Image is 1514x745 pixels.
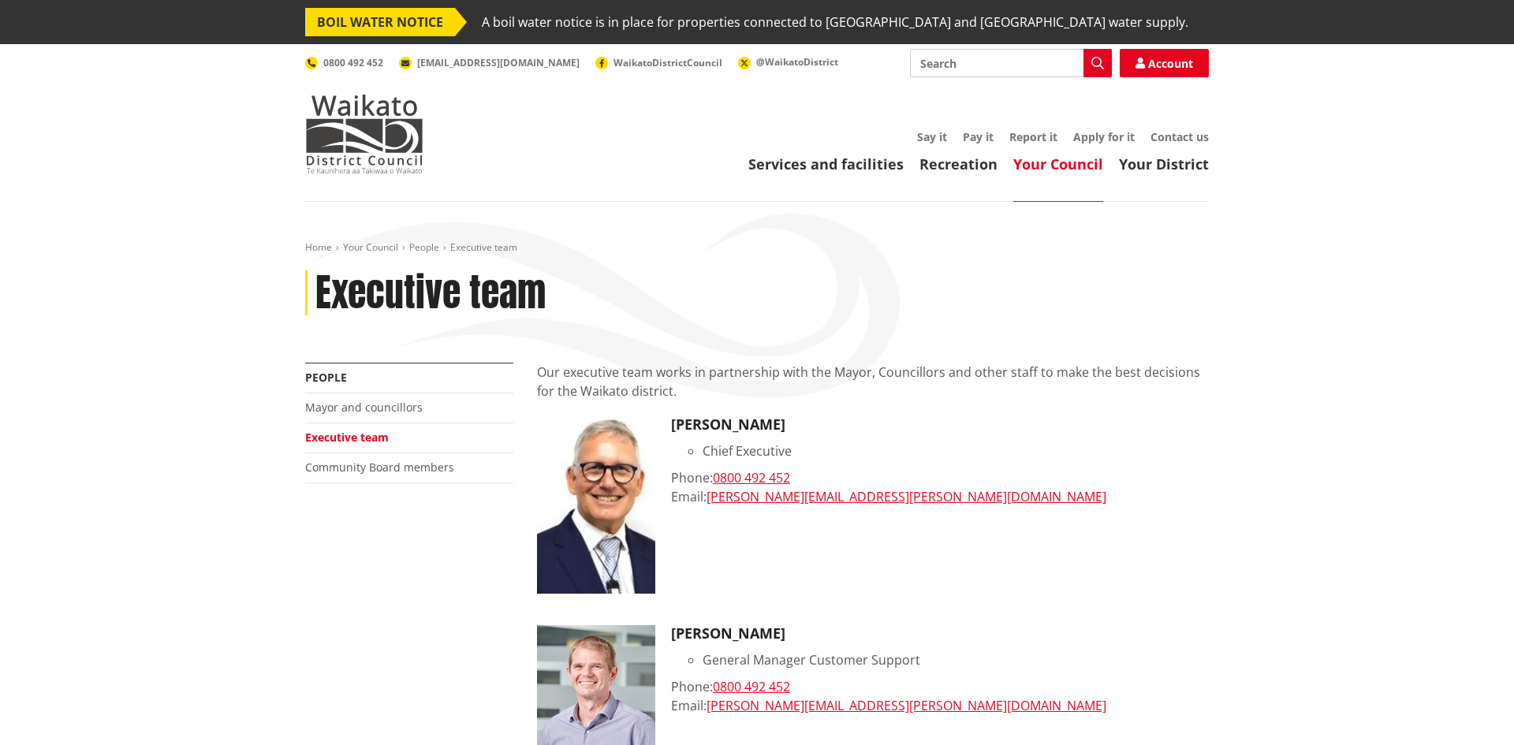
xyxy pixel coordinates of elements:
nav: breadcrumb [305,241,1209,255]
a: People [409,240,439,254]
a: Mayor and councillors [305,400,423,415]
a: Account [1120,49,1209,77]
div: Phone: [671,677,1209,696]
li: Chief Executive [703,441,1209,460]
a: Executive team [305,430,389,445]
span: A boil water notice is in place for properties connected to [GEOGRAPHIC_DATA] and [GEOGRAPHIC_DAT... [482,8,1188,36]
span: Executive team [450,240,517,254]
a: Recreation [919,155,998,173]
a: Your Council [1013,155,1103,173]
a: Report it [1009,129,1057,144]
img: Waikato District Council - Te Kaunihera aa Takiwaa o Waikato [305,95,423,173]
a: [PERSON_NAME][EMAIL_ADDRESS][PERSON_NAME][DOMAIN_NAME] [707,697,1106,714]
h1: Executive team [315,270,546,316]
a: [PERSON_NAME][EMAIL_ADDRESS][PERSON_NAME][DOMAIN_NAME] [707,488,1106,505]
a: Contact us [1150,129,1209,144]
span: @WaikatoDistrict [756,55,838,69]
a: 0800 492 452 [713,678,790,695]
a: [EMAIL_ADDRESS][DOMAIN_NAME] [399,56,580,69]
a: Your District [1119,155,1209,173]
li: General Manager Customer Support [703,650,1209,669]
a: Pay it [963,129,994,144]
a: Apply for it [1073,129,1135,144]
a: People [305,370,347,385]
input: Search input [910,49,1112,77]
span: WaikatoDistrictCouncil [613,56,722,69]
a: 0800 492 452 [305,56,383,69]
img: CE Craig Hobbs [537,416,655,594]
a: WaikatoDistrictCouncil [595,56,722,69]
a: Home [305,240,332,254]
h3: [PERSON_NAME] [671,625,1209,643]
h3: [PERSON_NAME] [671,416,1209,434]
span: BOIL WATER NOTICE [305,8,455,36]
a: Your Council [343,240,398,254]
a: 0800 492 452 [713,469,790,486]
span: [EMAIL_ADDRESS][DOMAIN_NAME] [417,56,580,69]
a: Say it [917,129,947,144]
a: @WaikatoDistrict [738,55,838,69]
span: 0800 492 452 [323,56,383,69]
a: Community Board members [305,460,454,475]
a: Services and facilities [748,155,904,173]
div: Email: [671,487,1209,506]
div: Phone: [671,468,1209,487]
p: Our executive team works in partnership with the Mayor, Councillors and other staff to make the b... [537,363,1209,400]
div: Email: [671,696,1209,715]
